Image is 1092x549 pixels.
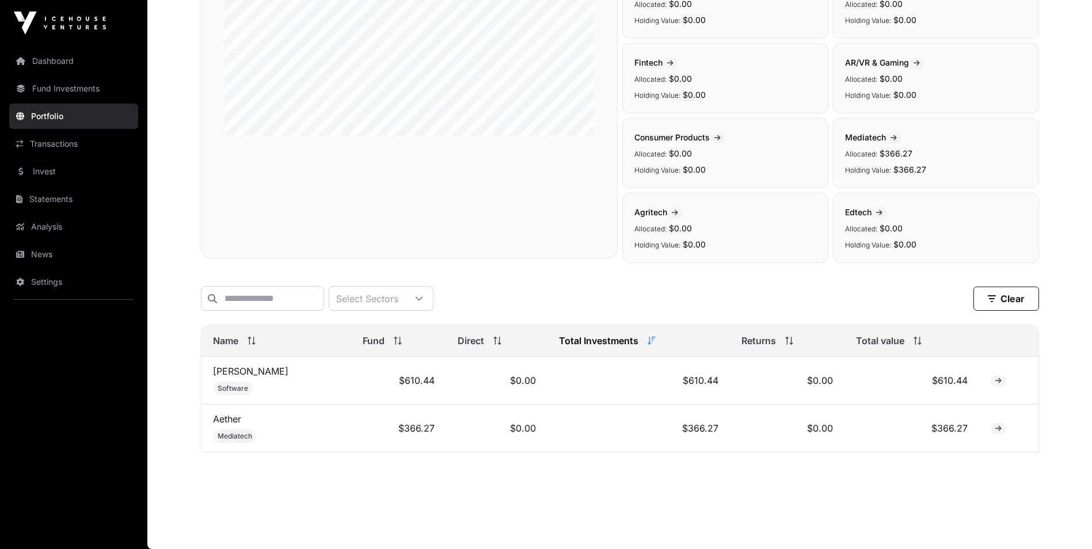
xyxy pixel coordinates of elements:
[893,165,926,174] span: $366.27
[741,334,776,348] span: Returns
[9,214,138,239] a: Analysis
[683,239,706,249] span: $0.00
[9,269,138,295] a: Settings
[634,207,683,217] span: Agritech
[845,75,877,83] span: Allocated:
[845,166,891,174] span: Holding Value:
[634,91,680,100] span: Holding Value:
[730,405,844,452] td: $0.00
[9,186,138,212] a: Statements
[634,75,667,83] span: Allocated:
[669,223,692,233] span: $0.00
[363,334,385,348] span: Fund
[446,405,548,452] td: $0.00
[634,58,678,67] span: Fintech
[9,48,138,74] a: Dashboard
[893,239,916,249] span: $0.00
[845,207,887,217] span: Edtech
[1034,494,1092,549] iframe: Chat Widget
[547,405,730,452] td: $366.27
[893,15,916,25] span: $0.00
[880,223,903,233] span: $0.00
[683,165,706,174] span: $0.00
[9,104,138,129] a: Portfolio
[683,90,706,100] span: $0.00
[634,166,680,174] span: Holding Value:
[844,405,980,452] td: $366.27
[856,334,904,348] span: Total value
[351,405,446,452] td: $366.27
[446,357,548,405] td: $0.00
[9,131,138,157] a: Transactions
[893,90,916,100] span: $0.00
[730,357,844,405] td: $0.00
[844,357,980,405] td: $610.44
[213,365,288,377] a: [PERSON_NAME]
[351,357,446,405] td: $610.44
[880,74,903,83] span: $0.00
[634,224,667,233] span: Allocated:
[9,242,138,267] a: News
[634,241,680,249] span: Holding Value:
[213,334,238,348] span: Name
[218,384,248,393] span: Software
[458,334,484,348] span: Direct
[634,16,680,25] span: Holding Value:
[683,15,706,25] span: $0.00
[329,287,405,310] div: Select Sectors
[845,91,891,100] span: Holding Value:
[845,224,877,233] span: Allocated:
[845,150,877,158] span: Allocated:
[845,241,891,249] span: Holding Value:
[14,12,106,35] img: Icehouse Ventures Logo
[634,150,667,158] span: Allocated:
[973,287,1039,311] button: Clear
[845,58,924,67] span: AR/VR & Gaming
[880,148,912,158] span: $366.27
[634,132,725,142] span: Consumer Products
[547,357,730,405] td: $610.44
[9,159,138,184] a: Invest
[845,16,891,25] span: Holding Value:
[213,413,241,425] a: Aether
[559,334,638,348] span: Total Investments
[9,76,138,101] a: Fund Investments
[845,132,901,142] span: Mediatech
[669,74,692,83] span: $0.00
[669,148,692,158] span: $0.00
[218,432,252,441] span: Mediatech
